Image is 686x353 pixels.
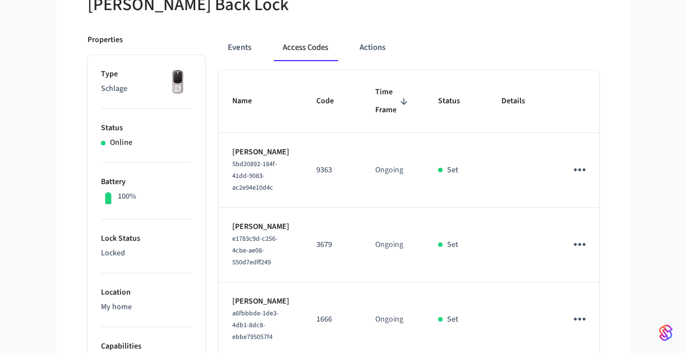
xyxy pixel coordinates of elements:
p: Battery [101,176,192,188]
p: Online [110,137,132,149]
p: 100% [118,191,136,203]
p: Set [447,314,458,326]
p: Schlage [101,83,192,95]
p: Set [447,239,458,251]
p: Set [447,164,458,176]
p: 9363 [316,164,348,176]
span: Time Frame [375,84,411,119]
div: ant example [219,34,599,61]
button: Events [219,34,260,61]
p: [PERSON_NAME] [232,146,289,158]
td: Ongoing [362,133,425,208]
p: [PERSON_NAME] [232,221,289,233]
p: Capabilities [101,341,192,352]
p: Locked [101,247,192,259]
img: Yale Assure Touchscreen Wifi Smart Lock, Satin Nickel, Front [164,68,192,97]
span: Details [501,93,540,110]
span: a6fbbbde-1de3-4db1-8dc8-ebbe795057f4 [232,309,279,342]
p: My home [101,301,192,313]
p: Status [101,122,192,134]
span: e1783c9d-c256-4cbe-ae08-550d7edff249 [232,234,278,267]
td: Ongoing [362,208,425,282]
img: SeamLogoGradient.69752ec5.svg [659,324,673,342]
p: Type [101,68,192,80]
button: Actions [351,34,394,61]
span: Code [316,93,348,110]
span: Name [232,93,266,110]
button: Access Codes [274,34,337,61]
span: 5bd20892-184f-41dd-9083-ac2e94e10d4c [232,159,277,192]
p: Lock Status [101,233,192,245]
span: Status [438,93,475,110]
p: 3679 [316,239,348,251]
p: [PERSON_NAME] [232,296,289,308]
p: 1666 [316,314,348,326]
p: Properties [88,34,123,46]
p: Location [101,287,192,299]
